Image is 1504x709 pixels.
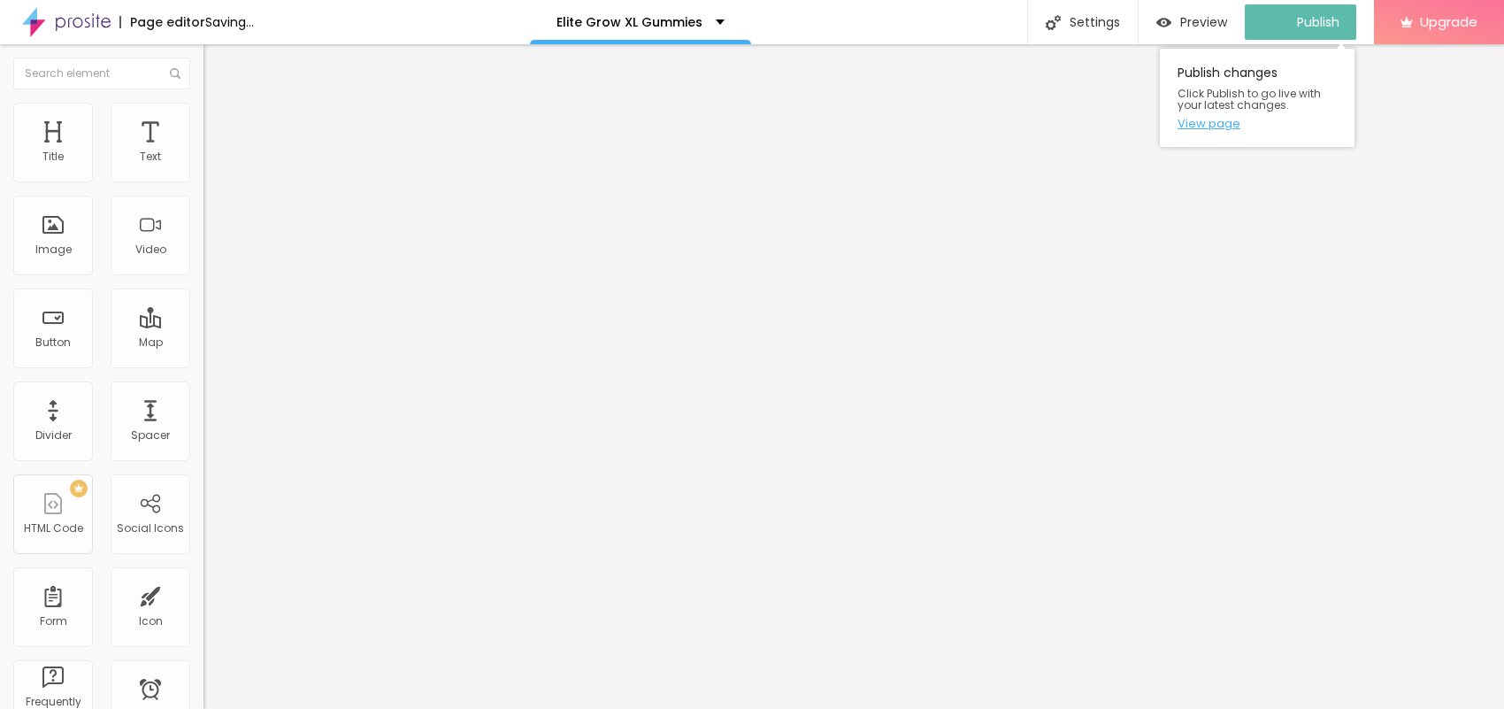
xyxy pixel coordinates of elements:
div: Text [140,150,161,163]
div: Form [40,615,67,628]
img: view-1.svg [1156,15,1171,30]
div: Map [139,336,163,349]
div: Publish changes [1160,49,1354,147]
button: Publish [1245,4,1356,40]
div: Image [35,243,72,256]
input: Search element [13,58,190,89]
div: Video [135,243,166,256]
img: Icone [1046,15,1061,30]
span: Click Publish to go live with your latest changes. [1178,88,1337,111]
div: Page editor [119,16,205,28]
div: Spacer [131,429,170,442]
img: Icone [170,68,180,79]
div: Divider [35,429,72,442]
div: HTML Code [24,522,83,535]
span: Publish [1297,15,1339,29]
div: Social Icons [117,522,184,535]
p: Elite Grow XL Gummies [556,16,702,28]
a: View page [1178,118,1337,129]
span: Preview [1180,15,1227,29]
div: Saving... [205,16,254,28]
div: Button [35,336,71,349]
div: Icon [139,615,163,628]
button: Preview [1139,4,1245,40]
span: Upgrade [1420,14,1477,29]
iframe: Editor [203,44,1504,709]
div: Title [42,150,64,163]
